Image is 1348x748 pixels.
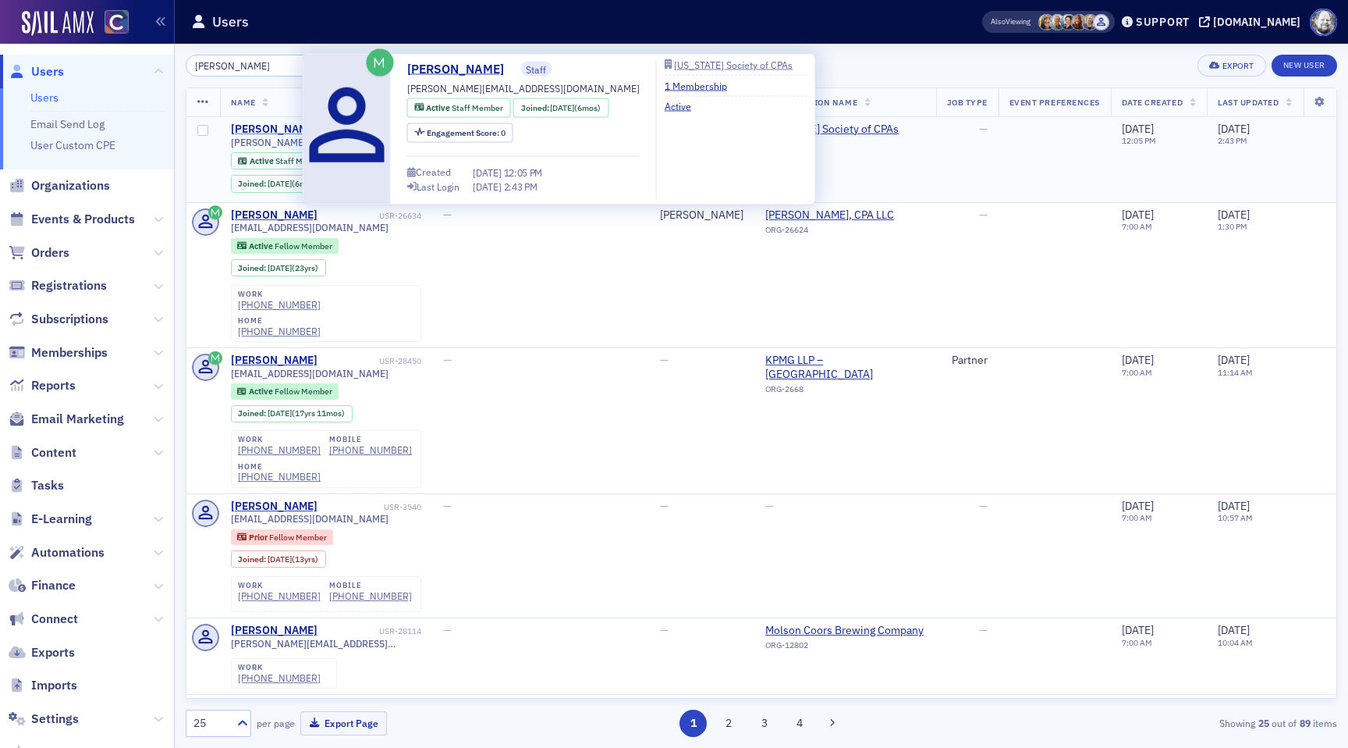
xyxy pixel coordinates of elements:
[979,208,988,222] span: —
[300,711,387,736] button: Export Page
[238,326,321,337] a: [PHONE_NUMBER]
[427,126,501,137] span: Engagement Score :
[231,222,388,233] span: [EMAIL_ADDRESS][DOMAIN_NAME]
[231,550,326,568] div: Joined: 2012-09-13 00:00:00
[268,178,292,189] span: [DATE]
[231,123,317,137] a: [PERSON_NAME]
[268,262,292,273] span: [DATE]
[473,180,504,192] span: [DATE]
[1122,122,1154,136] span: [DATE]
[660,208,743,223] div: [PERSON_NAME]
[1122,135,1156,146] time: 12:05 PM
[9,577,76,594] a: Finance
[31,411,124,428] span: Email Marketing
[231,175,326,192] div: Joined: 2025-03-07 00:00:00
[9,377,76,394] a: Reports
[1136,15,1190,29] div: Support
[238,672,321,684] a: [PHONE_NUMBER]
[1218,122,1250,136] span: [DATE]
[31,211,135,228] span: Events & Products
[1038,14,1055,30] span: Lauren Standiford
[231,238,339,254] div: Active: Active: Fellow Member
[9,444,76,461] a: Content
[979,122,988,136] span: —
[237,386,332,397] a: Active Fellow Member
[765,499,774,513] span: —
[94,10,129,37] a: View Homepage
[665,78,739,92] a: 1 Membership
[31,444,76,461] span: Content
[238,590,321,602] a: [PHONE_NUMBER]
[1049,14,1066,30] span: Derrol Moorhead
[443,208,452,222] span: —
[9,677,77,694] a: Imports
[674,60,793,69] div: [US_STATE] Society of CPAs
[1310,9,1337,36] span: Profile
[329,444,412,456] a: [PHONE_NUMBER]
[193,715,228,732] div: 25
[231,354,317,368] a: [PERSON_NAME]
[30,91,59,105] a: Users
[31,544,105,561] span: Automations
[231,383,339,399] div: Active: Active: Fellow Member
[268,554,318,565] div: (13yrs)
[320,502,421,512] div: USR-3540
[238,156,326,166] a: Active Staff Member
[660,623,669,637] span: —
[443,353,452,367] span: —
[765,139,907,155] div: ORG-2322
[1093,14,1109,30] span: Dan Baer
[31,244,69,262] span: Orders
[765,208,907,223] span: Ashley J. Wilkinson, CPA LLC
[504,180,537,192] span: 2:43 PM
[31,477,64,494] span: Tasks
[765,354,924,381] span: KPMG LLP – Denver
[9,177,110,194] a: Organizations
[249,240,275,251] span: Active
[329,590,412,602] div: [PHONE_NUMBER]
[991,16,1031,27] span: Viewing
[1009,97,1100,108] span: Event Preferences
[1218,499,1250,513] span: [DATE]
[250,155,275,166] span: Active
[231,208,317,223] a: [PERSON_NAME]
[22,11,94,36] a: SailAMX
[1213,15,1300,29] div: [DOMAIN_NAME]
[765,225,907,240] div: ORG-26624
[665,99,703,113] a: Active
[31,677,77,694] span: Imports
[9,211,135,228] a: Events & Products
[238,581,321,590] div: work
[1218,97,1279,108] span: Last Updated
[31,511,92,528] span: E-Learning
[1122,512,1152,523] time: 7:00 AM
[660,499,669,513] span: —
[231,137,422,148] span: [PERSON_NAME][EMAIL_ADDRESS][DOMAIN_NAME]
[9,344,108,362] a: Memberships
[238,263,268,273] span: Joined :
[238,316,321,326] div: home
[407,98,511,118] div: Active: Active: Staff Member
[231,368,388,379] span: [EMAIL_ADDRESS][DOMAIN_NAME]
[765,624,924,638] span: Molson Coors Brewing Company
[268,263,318,273] div: (23yrs)
[231,638,422,650] span: [PERSON_NAME][EMAIL_ADDRESS][PERSON_NAME][DOMAIN_NAME]
[1122,367,1152,378] time: 7:00 AM
[31,344,108,362] span: Memberships
[31,311,108,328] span: Subscriptions
[231,500,317,514] a: [PERSON_NAME]
[443,499,452,513] span: —
[268,408,292,419] span: [DATE]
[550,102,601,114] div: (6mos)
[31,63,64,80] span: Users
[1122,623,1154,637] span: [DATE]
[715,710,743,737] button: 2
[31,177,110,194] span: Organizations
[237,240,332,251] a: Active Fellow Member
[1197,55,1265,77] button: Export
[9,644,75,661] a: Exports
